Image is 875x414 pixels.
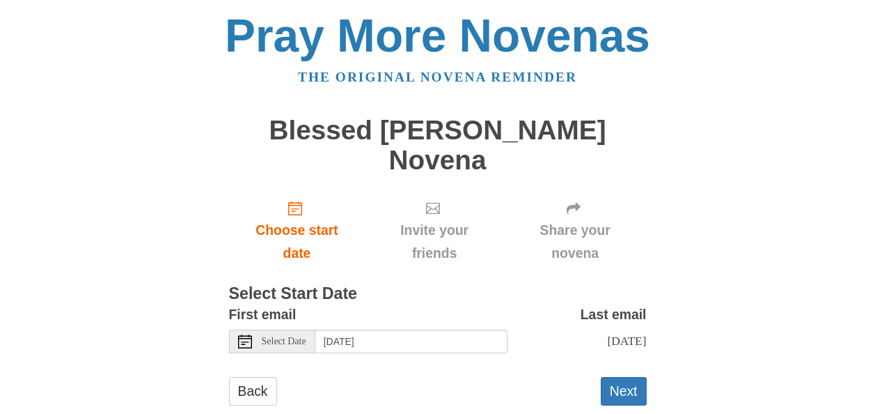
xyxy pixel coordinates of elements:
a: Pray More Novenas [225,10,650,61]
span: [DATE] [607,334,646,348]
span: Select Date [262,337,306,346]
label: Last email [581,303,647,326]
span: Choose start date [243,219,352,265]
a: The original novena reminder [298,70,577,84]
a: Choose start date [229,189,365,272]
a: Back [229,377,277,406]
label: First email [229,303,297,326]
div: Click "Next" to confirm your start date first. [365,189,503,272]
button: Next [601,377,647,406]
span: Invite your friends [379,219,489,265]
h1: Blessed [PERSON_NAME] Novena [229,116,647,175]
div: Click "Next" to confirm your start date first. [504,189,647,272]
h3: Select Start Date [229,285,647,303]
span: Share your novena [518,219,633,265]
